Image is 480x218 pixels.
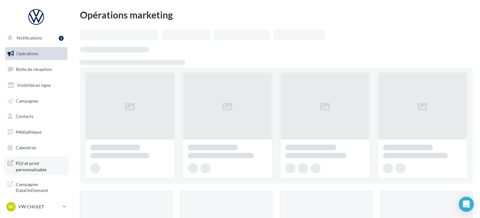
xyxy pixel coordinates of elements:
div: Opérations marketing [80,10,472,19]
span: Visibilité en ligne [17,82,51,88]
a: Boîte de réception [4,62,69,76]
div: 1 [59,36,64,41]
a: Opérations [4,47,69,60]
a: Campagnes [4,94,69,108]
span: PLV et print personnalisable [16,159,65,173]
a: Campagnes DataOnDemand [4,178,69,196]
a: Calendrier [4,141,69,154]
div: Open Intercom Messenger [459,197,474,212]
span: Opérations [16,51,38,56]
span: Contacts [16,114,33,119]
a: Contacts [4,110,69,123]
p: VW CHOLET [18,204,60,210]
a: Médiathèque [4,125,69,139]
span: Notifications [17,35,42,40]
span: Boîte de réception [16,66,52,72]
span: Médiathèque [16,129,42,135]
span: Campagnes [16,98,38,103]
span: Calendrier [16,145,37,150]
a: VC VW CHOLET [5,201,67,213]
a: Visibilité en ligne [4,79,69,92]
span: VC [8,204,14,210]
button: Notifications 1 [4,31,66,45]
a: PLV et print personnalisable [4,157,69,175]
span: Campagnes DataOnDemand [16,180,65,194]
